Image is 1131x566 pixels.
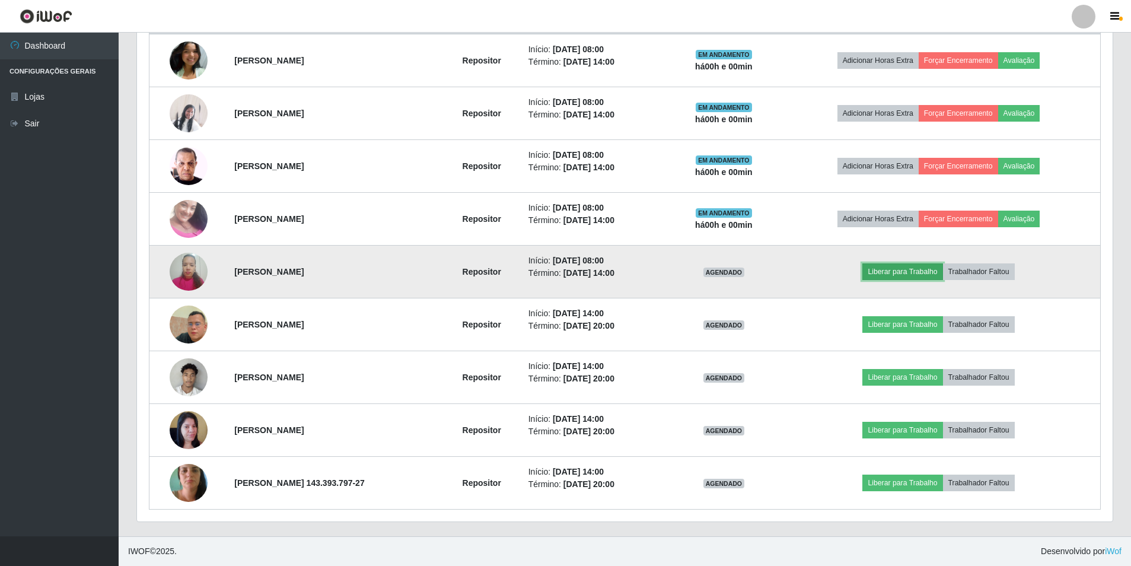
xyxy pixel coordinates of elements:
li: Término: [528,56,664,68]
button: Liberar para Trabalho [862,316,942,333]
li: Término: [528,478,664,491]
img: CoreUI Logo [20,9,72,24]
button: Forçar Encerramento [919,211,998,227]
strong: [PERSON_NAME] [234,109,304,118]
span: AGENDADO [703,479,745,488]
time: [DATE] 14:00 [563,57,614,66]
time: [DATE] 20:00 [563,321,614,330]
span: AGENDADO [703,320,745,330]
time: [DATE] 20:00 [563,479,614,489]
li: Término: [528,373,664,385]
button: Forçar Encerramento [919,52,998,69]
button: Adicionar Horas Extra [837,105,919,122]
button: Avaliação [998,211,1040,227]
button: Liberar para Trabalho [862,475,942,491]
li: Início: [528,202,664,214]
strong: há 00 h e 00 min [695,220,753,230]
button: Trabalhador Faltou [943,475,1015,491]
strong: [PERSON_NAME] [234,214,304,224]
time: [DATE] 08:00 [553,203,604,212]
img: 1753110543973.jpeg [170,185,208,253]
button: Liberar para Trabalho [862,422,942,438]
strong: [PERSON_NAME] [234,161,304,171]
button: Trabalhador Faltou [943,369,1015,386]
li: Término: [528,425,664,438]
img: 1752502072081.jpeg [170,141,208,191]
time: [DATE] 08:00 [553,150,604,160]
strong: [PERSON_NAME] [234,425,304,435]
span: AGENDADO [703,373,745,383]
strong: há 00 h e 00 min [695,167,753,177]
strong: Repositor [463,214,501,224]
time: [DATE] 14:00 [553,467,604,476]
li: Término: [528,320,664,332]
li: Início: [528,255,664,267]
img: 1756206634437.jpeg [170,405,208,455]
li: Início: [528,413,664,425]
button: Adicionar Horas Extra [837,158,919,174]
time: [DATE] 20:00 [563,427,614,436]
time: [DATE] 14:00 [563,110,614,119]
time: [DATE] 08:00 [553,256,604,265]
span: © 2025 . [128,545,177,558]
img: 1757972947537.jpeg [170,246,208,297]
span: EM ANDAMENTO [696,50,752,59]
span: EM ANDAMENTO [696,208,752,218]
li: Término: [528,214,664,227]
strong: Repositor [463,373,501,382]
strong: [PERSON_NAME] 143.393.797-27 [234,478,364,488]
strong: Repositor [463,267,501,276]
button: Avaliação [998,158,1040,174]
button: Trabalhador Faltou [943,422,1015,438]
li: Início: [528,43,664,56]
time: [DATE] 08:00 [553,97,604,107]
span: AGENDADO [703,426,745,435]
li: Início: [528,360,664,373]
button: Trabalhador Faltou [943,263,1015,280]
strong: há 00 h e 00 min [695,62,753,71]
span: IWOF [128,546,150,556]
strong: [PERSON_NAME] [234,267,304,276]
time: [DATE] 14:00 [563,268,614,278]
time: [DATE] 14:00 [553,414,604,424]
time: [DATE] 14:00 [553,309,604,318]
span: EM ANDAMENTO [696,103,752,112]
img: 1748893020398.jpeg [170,42,208,80]
li: Término: [528,267,664,279]
img: 1752582436297.jpeg [170,352,208,402]
button: Avaliação [998,105,1040,122]
li: Início: [528,96,664,109]
strong: Repositor [463,161,501,171]
strong: [PERSON_NAME] [234,373,304,382]
time: [DATE] 20:00 [563,374,614,383]
button: Adicionar Horas Extra [837,211,919,227]
li: Término: [528,109,664,121]
strong: Repositor [463,56,501,65]
span: EM ANDAMENTO [696,155,752,165]
img: 1743539539732.jpeg [170,291,208,358]
time: [DATE] 14:00 [563,163,614,172]
strong: Repositor [463,109,501,118]
button: Forçar Encerramento [919,105,998,122]
li: Início: [528,466,664,478]
strong: há 00 h e 00 min [695,115,753,124]
button: Trabalhador Faltou [943,316,1015,333]
button: Adicionar Horas Extra [837,52,919,69]
strong: [PERSON_NAME] [234,56,304,65]
strong: Repositor [463,478,501,488]
img: 1751480704015.jpeg [170,94,208,132]
button: Avaliação [998,52,1040,69]
time: [DATE] 14:00 [553,361,604,371]
button: Liberar para Trabalho [862,369,942,386]
li: Término: [528,161,664,174]
img: 1757598947287.jpeg [170,457,208,508]
time: [DATE] 08:00 [553,44,604,54]
button: Liberar para Trabalho [862,263,942,280]
span: AGENDADO [703,268,745,277]
li: Início: [528,307,664,320]
button: Forçar Encerramento [919,158,998,174]
strong: Repositor [463,425,501,435]
span: Desenvolvido por [1041,545,1122,558]
strong: [PERSON_NAME] [234,320,304,329]
strong: Repositor [463,320,501,329]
